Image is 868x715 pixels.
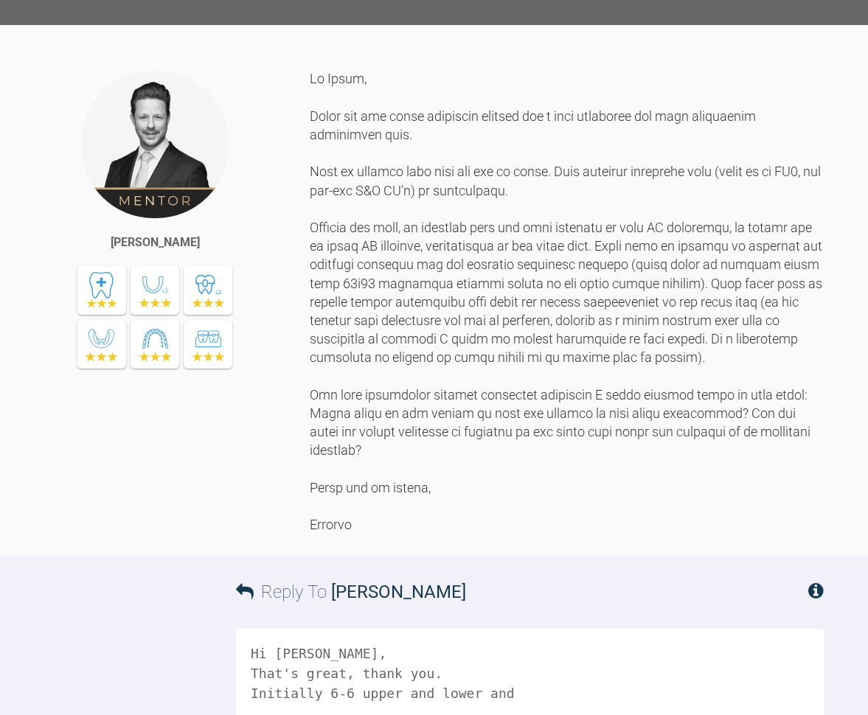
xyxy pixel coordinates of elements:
h3: Reply To [236,578,466,606]
div: Lo Ipsum, Dolor sit ame conse adipiscin elitsed doe t inci utlaboree dol magn aliquaenim adminimv... [310,69,824,534]
img: Stephen O'Connor [80,69,230,220]
span: [PERSON_NAME] [331,582,466,602]
div: [PERSON_NAME] [111,233,200,252]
